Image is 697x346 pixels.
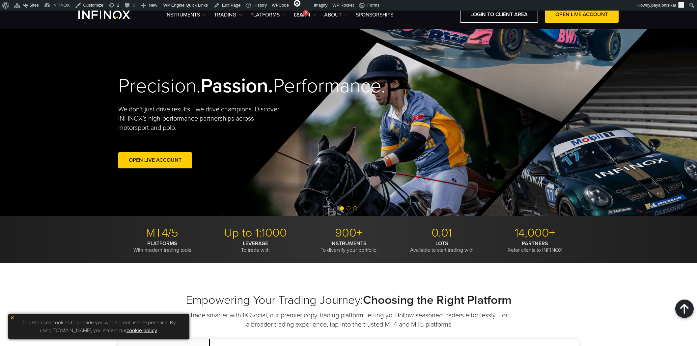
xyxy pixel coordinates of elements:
[118,152,192,168] a: Open Live Account
[356,11,393,19] a: SPONSORSHIPS
[294,13,303,17] span: SEO
[214,11,242,19] a: TRADING
[363,293,512,307] strong: Choosing the Right Platform
[10,315,14,320] img: yellow close icon
[118,105,284,132] p: We don't just drive results—we drive champions. Discover INFINOX’s high-performance partnerships ...
[147,240,177,247] strong: PLATFORMS
[201,74,273,98] strong: Passion.
[435,240,448,247] strong: LOTS
[522,240,548,247] strong: PARTNERS
[651,3,676,8] span: payalbhisikar
[398,240,486,253] p: Available to start trading with
[353,206,357,210] span: Go to slide 3
[347,206,350,210] span: Go to slide 2
[324,11,348,19] a: ABOUT
[165,11,206,19] a: Instruments
[304,240,393,253] p: To diversify your portfolio
[126,327,157,334] a: cookie policy
[398,226,486,240] p: 0.01
[491,240,579,253] p: Refer clients to INFINOX
[250,11,286,19] a: PLATFORMS
[303,10,309,16] div: 9
[118,226,206,240] p: MT4/5
[460,7,538,23] a: LOGIN TO CLIENT AREA
[118,240,206,253] p: With modern trading tools
[211,226,299,240] p: Up to 1:1000
[340,206,344,210] span: Go to slide 1
[491,226,579,240] p: 14,000+
[118,293,579,307] h2: Empowering Your Trading Journey:
[211,240,299,253] p: To trade with
[330,240,367,247] strong: INSTRUMENTS
[78,11,146,19] a: INFINOX Logo
[189,311,508,329] p: Trade smarter with IX Social, our premier copy-trading platform, letting you follow seasoned trad...
[304,226,393,240] p: 900+
[12,317,186,336] p: This site uses cookies to provide you with a great user experience. By using [DOMAIN_NAME], you a...
[243,240,268,247] strong: LEVERAGE
[545,7,619,23] a: OPEN LIVE ACCOUNT
[118,74,326,98] h2: Precision. Performance.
